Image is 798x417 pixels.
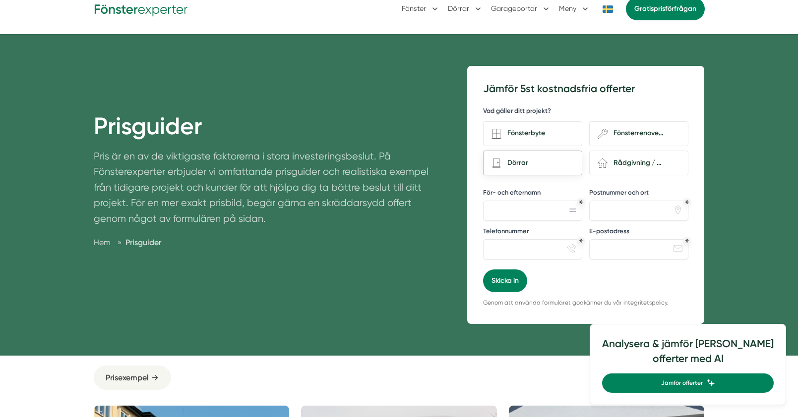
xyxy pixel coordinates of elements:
[483,82,688,96] h3: Jämför 5st kostnadsfria offerter
[579,239,583,243] div: Obligatoriskt
[94,112,444,149] h1: Prisguider
[94,238,111,247] a: Hem
[602,336,774,373] h4: Analysera & jämför [PERSON_NAME] offerter med AI
[118,236,122,249] span: »
[483,188,582,199] label: För- och efternamn
[685,239,689,243] div: Obligatoriskt
[661,378,703,388] span: Jämför offerter
[125,238,161,247] a: Prisguider
[483,269,527,292] button: Skicka in
[685,200,689,204] div: Obligatoriskt
[483,106,551,117] h5: Vad gäller ditt projekt?
[589,227,688,238] label: E-postadress
[602,373,774,393] a: Jämför offerter
[483,298,688,308] p: Genom att använda formuläret godkänner du vår integritetspolicy.
[94,236,444,249] nav: Breadcrumb
[483,227,582,238] label: Telefonnummer
[589,188,688,199] label: Postnummer och ort
[579,200,583,204] div: Obligatoriskt
[634,4,654,13] span: Gratis
[94,149,444,232] p: Pris är en av de viktigaste faktorerna i stora investeringsbeslut. På Fönsterexperter erbjuder vi...
[94,1,188,16] img: Fönsterexperter Logotyp
[106,371,149,384] span: Prisexempel
[94,365,171,390] a: Prisexempel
